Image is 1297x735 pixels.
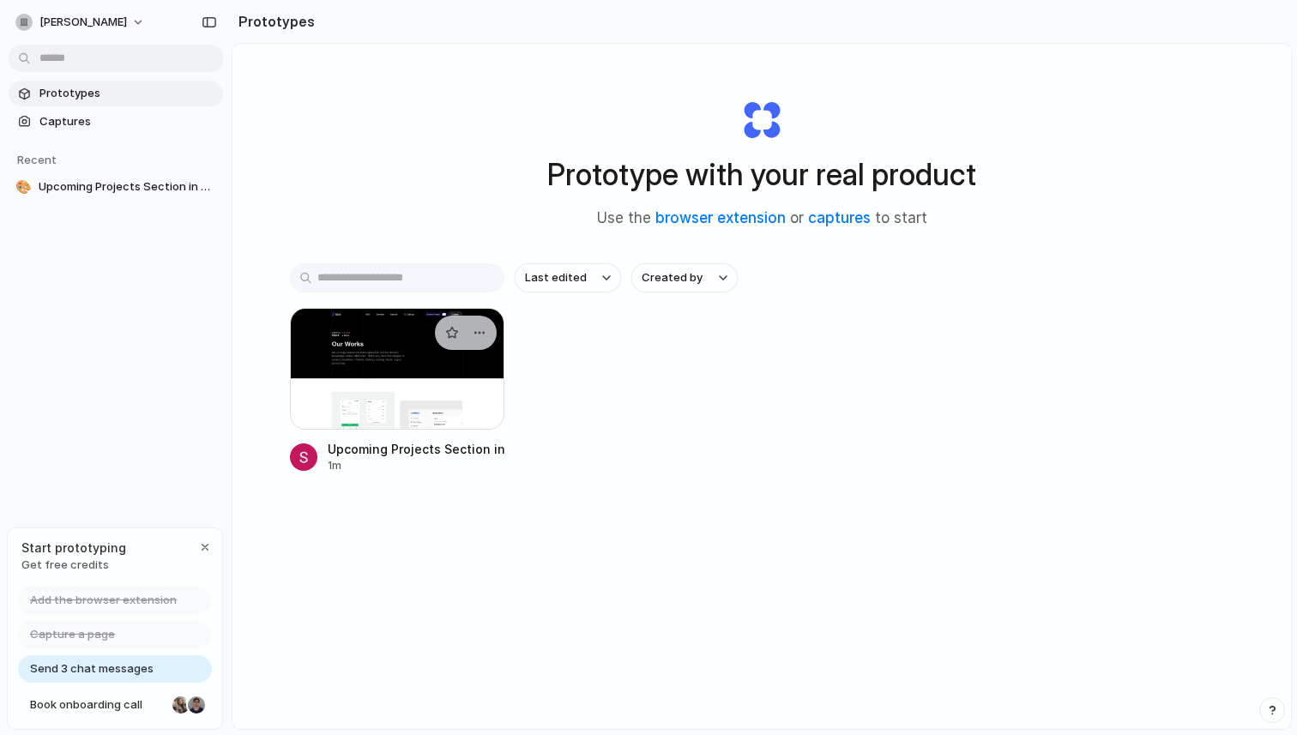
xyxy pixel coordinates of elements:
span: Add the browser extension [30,592,177,609]
span: Prototypes [39,85,216,102]
span: Recent [17,153,57,166]
a: 🎨Upcoming Projects Section in Header [9,174,223,200]
a: Captures [9,109,223,135]
span: Use the or to start [597,208,927,230]
button: [PERSON_NAME] [9,9,154,36]
div: Upcoming Projects Section in Header [328,440,504,458]
div: Nicole Kubica [171,695,191,715]
a: Upcoming Projects Section in HeaderUpcoming Projects Section in Header1m [290,308,504,473]
span: [PERSON_NAME] [39,14,127,31]
span: Captures [39,113,216,130]
h2: Prototypes [232,11,315,32]
div: 🎨 [15,178,32,196]
span: Start prototyping [21,539,126,557]
button: Created by [631,263,738,292]
span: Send 3 chat messages [30,660,154,678]
button: Last edited [515,263,621,292]
span: Capture a page [30,626,115,643]
div: Christian Iacullo [186,695,207,715]
div: 1m [328,458,504,473]
span: Created by [642,269,703,286]
a: captures [808,209,871,226]
span: Upcoming Projects Section in Header [39,178,216,196]
a: Book onboarding call [18,691,212,719]
span: Book onboarding call [30,696,166,714]
span: Last edited [525,269,587,286]
a: Prototypes [9,81,223,106]
span: Get free credits [21,557,126,574]
a: browser extension [655,209,786,226]
h1: Prototype with your real product [547,152,976,197]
